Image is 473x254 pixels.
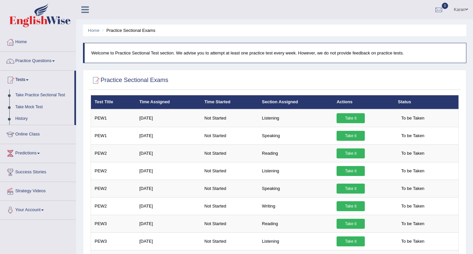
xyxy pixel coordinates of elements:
a: Take it [337,148,365,158]
td: PEW1 [91,127,136,144]
td: [DATE] [136,232,201,250]
li: Practice Sectional Exams [101,27,155,34]
a: Tests [0,71,74,87]
h2: Practice Sectional Exams [91,75,168,85]
a: Take Mock Test [12,101,74,113]
a: Take it [337,219,365,229]
span: To be Taken [398,113,428,123]
a: Success Stories [0,163,76,180]
td: PEW3 [91,232,136,250]
span: To be Taken [398,131,428,141]
td: Not Started [201,144,258,162]
span: To be Taken [398,148,428,158]
a: Take it [337,166,365,176]
a: Take it [337,113,365,123]
a: History [12,113,74,125]
th: Actions [333,95,394,109]
td: [DATE] [136,197,201,215]
td: [DATE] [136,127,201,144]
a: Take it [337,184,365,194]
td: Not Started [201,109,258,127]
td: Speaking [258,127,333,144]
td: Not Started [201,215,258,232]
td: Not Started [201,232,258,250]
a: Take it [337,236,365,246]
th: Status [394,95,459,109]
td: Speaking [258,180,333,197]
td: Listening [258,162,333,180]
th: Time Assigned [136,95,201,109]
a: Predictions [0,144,76,161]
td: Listening [258,232,333,250]
span: To be Taken [398,184,428,194]
td: [DATE] [136,215,201,232]
td: Not Started [201,127,258,144]
p: Welcome to Practice Sectional Test section. We advise you to attempt at least one practice test e... [91,50,459,56]
td: [DATE] [136,162,201,180]
a: Online Class [0,125,76,142]
td: [DATE] [136,180,201,197]
th: Test Title [91,95,136,109]
td: Not Started [201,180,258,197]
th: Time Started [201,95,258,109]
a: Home [88,28,100,33]
td: PEW2 [91,144,136,162]
span: 0 [442,3,448,9]
a: Your Account [0,201,76,217]
td: PEW1 [91,109,136,127]
a: Take Practice Sectional Test [12,89,74,101]
td: Not Started [201,197,258,215]
span: To be Taken [398,201,428,211]
td: Reading [258,144,333,162]
a: Practice Questions [0,52,76,68]
td: Reading [258,215,333,232]
td: PEW3 [91,215,136,232]
td: PEW2 [91,162,136,180]
td: Not Started [201,162,258,180]
a: Take it [337,131,365,141]
td: PEW2 [91,197,136,215]
td: [DATE] [136,109,201,127]
th: Section Assigned [258,95,333,109]
a: Strategy Videos [0,182,76,199]
td: [DATE] [136,144,201,162]
a: Take it [337,201,365,211]
a: Home [0,33,76,49]
td: Writing [258,197,333,215]
span: To be Taken [398,166,428,176]
span: To be Taken [398,219,428,229]
span: To be Taken [398,236,428,246]
td: Listening [258,109,333,127]
td: PEW2 [91,180,136,197]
